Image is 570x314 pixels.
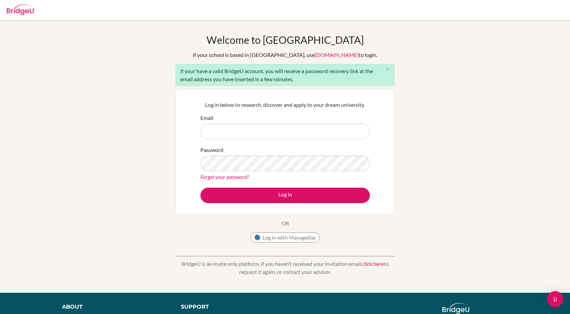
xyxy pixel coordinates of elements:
a: [DOMAIN_NAME] [315,52,359,58]
div: If your have a valid BridgeU account, you will receive a password recovery link at the email addr... [176,64,394,86]
h1: Welcome to [GEOGRAPHIC_DATA] [207,34,364,46]
p: Log in below to research, discover and apply to your dream university. [200,101,370,109]
p: BridgeU is an invite only platform. If you haven’t received your invitation email, to request it ... [176,260,394,276]
label: Email [200,114,213,122]
button: Log in with ManageBac [250,232,320,243]
div: About [62,303,166,311]
div: Open Intercom Messenger [547,291,563,307]
div: If your school is based in [GEOGRAPHIC_DATA], use to login. [193,51,377,59]
p: OR [281,219,289,227]
img: Bridge-U [7,4,34,15]
a: click here [362,260,384,267]
img: logo_white@2x-f4f0deed5e89b7ecb1c2cc34c3e3d731f90f0f143d5ea2071677605dd97b5244.png [442,303,470,314]
button: Close [381,64,394,74]
div: Support [181,303,278,311]
button: Log in [200,188,370,203]
label: Password [200,146,223,154]
a: Forgot your password? [200,174,249,180]
i: close [385,67,390,72]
